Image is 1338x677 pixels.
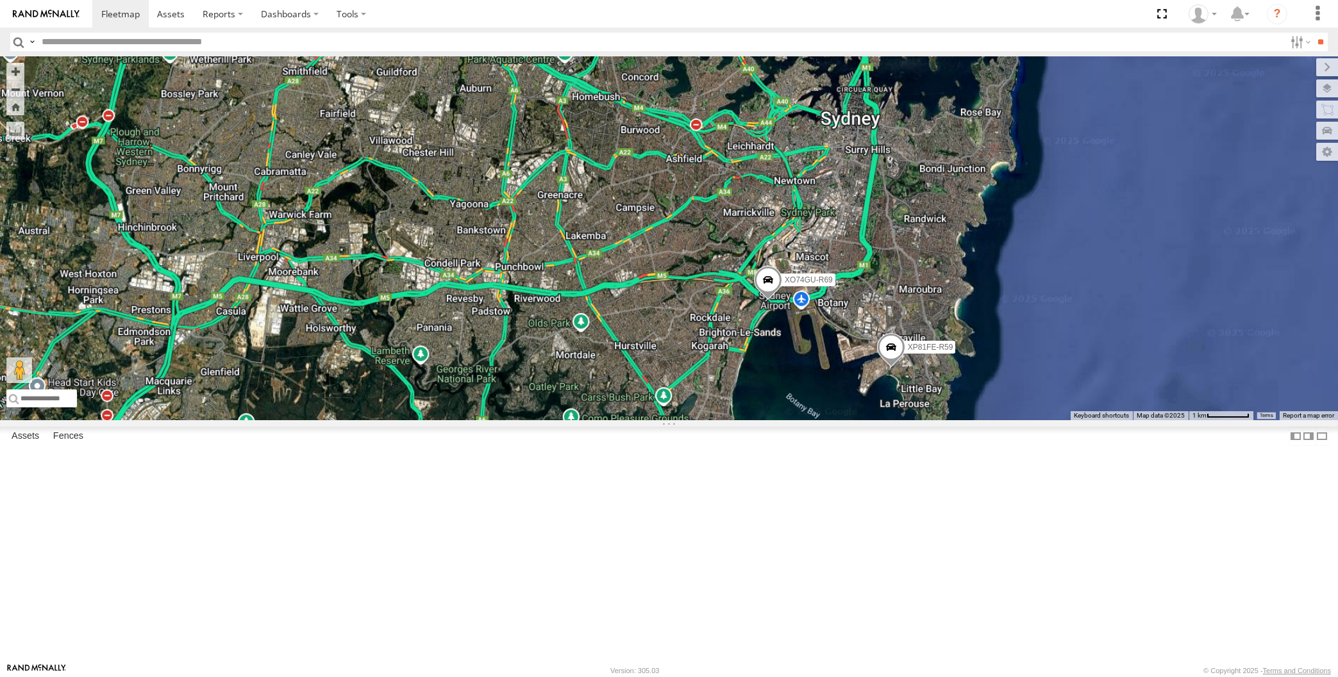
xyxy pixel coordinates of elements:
[1189,411,1253,420] button: Map Scale: 1 km per 63 pixels
[1137,412,1185,419] span: Map data ©2025
[6,80,24,98] button: Zoom out
[610,667,659,674] div: Version: 305.03
[7,664,66,677] a: Visit our Website
[1203,667,1331,674] div: © Copyright 2025 -
[1260,413,1273,418] a: Terms
[785,275,833,284] span: XO74GU-R69
[1263,667,1331,674] a: Terms and Conditions
[907,343,953,352] span: XP81FE-R59
[13,10,79,19] img: rand-logo.svg
[1074,411,1129,420] button: Keyboard shortcuts
[6,98,24,115] button: Zoom Home
[1302,427,1315,445] label: Dock Summary Table to the Right
[5,427,46,445] label: Assets
[27,33,37,51] label: Search Query
[1267,4,1287,24] i: ?
[1192,412,1207,419] span: 1 km
[6,357,32,383] button: Drag Pegman onto the map to open Street View
[1283,412,1334,419] a: Report a map error
[1285,33,1313,51] label: Search Filter Options
[1316,143,1338,161] label: Map Settings
[6,122,24,140] label: Measure
[1289,427,1302,445] label: Dock Summary Table to the Left
[1316,427,1328,445] label: Hide Summary Table
[6,63,24,80] button: Zoom in
[47,427,90,445] label: Fences
[1184,4,1221,24] div: Quang MAC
